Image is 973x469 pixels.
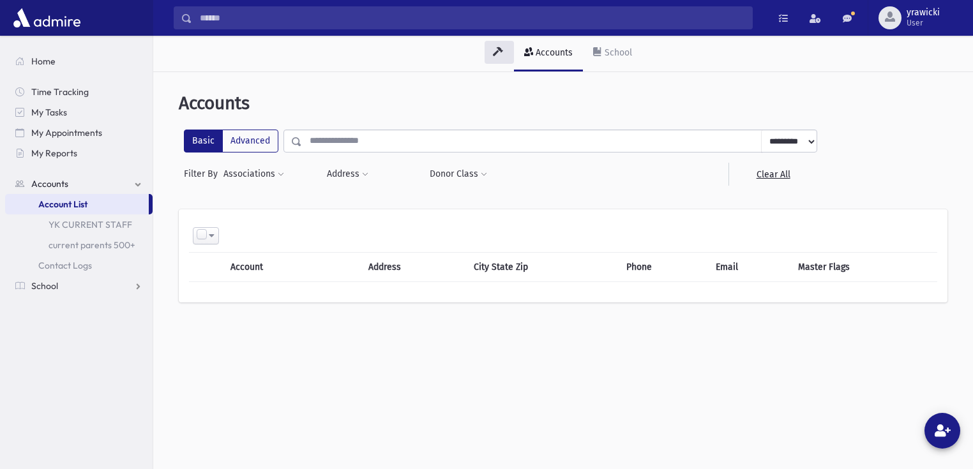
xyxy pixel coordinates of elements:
th: Address [361,252,465,281]
a: Account List [5,194,149,214]
th: City State Zip [466,252,619,281]
div: Accounts [533,47,573,58]
th: Account [223,252,328,281]
th: Phone [619,252,708,281]
a: School [583,36,642,71]
a: School [5,276,153,296]
a: Accounts [5,174,153,194]
label: Basic [184,130,223,153]
a: Time Tracking [5,82,153,102]
input: Search [192,6,752,29]
button: Associations [223,163,285,186]
span: My Tasks [31,107,67,118]
img: AdmirePro [10,5,84,31]
a: Contact Logs [5,255,153,276]
th: Master Flags [790,252,937,281]
span: Home [31,56,56,67]
div: School [602,47,632,58]
a: Clear All [728,163,817,186]
span: My Reports [31,147,77,159]
span: Accounts [31,178,68,190]
span: My Appointments [31,127,102,138]
a: YK CURRENT STAFF [5,214,153,235]
th: Email [708,252,790,281]
span: Filter By [184,167,223,181]
a: Accounts [514,36,583,71]
a: current parents 500+ [5,235,153,255]
div: FilterModes [184,130,278,153]
a: My Tasks [5,102,153,123]
span: Accounts [179,93,250,114]
a: Home [5,51,153,71]
button: Donor Class [429,163,488,186]
span: Account List [38,198,87,210]
label: Advanced [222,130,278,153]
button: Address [326,163,369,186]
span: Time Tracking [31,86,89,98]
a: My Appointments [5,123,153,143]
a: My Reports [5,143,153,163]
span: yrawicki [907,8,940,18]
span: User [907,18,940,28]
span: Contact Logs [38,260,92,271]
span: School [31,280,58,292]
